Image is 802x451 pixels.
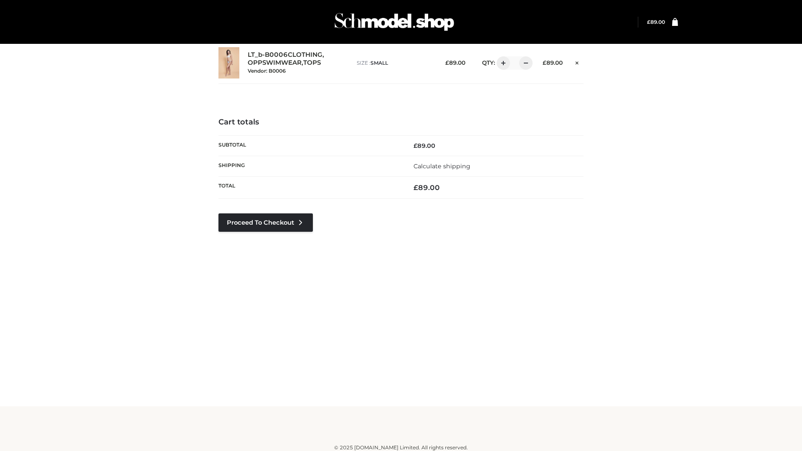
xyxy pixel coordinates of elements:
[218,177,401,199] th: Total
[543,59,546,66] span: £
[414,162,470,170] a: Calculate shipping
[218,118,584,127] h4: Cart totals
[248,51,288,59] a: LT_b-B0006
[248,68,286,74] small: Vendor: B0006
[445,59,465,66] bdi: 89.00
[647,19,665,25] bdi: 89.00
[571,56,584,67] a: Remove this item
[218,156,401,176] th: Shipping
[248,51,348,74] div: , ,
[445,59,449,66] span: £
[371,60,388,66] span: SMALL
[218,47,239,79] img: LT_b-B0006 - SMALL
[414,142,435,149] bdi: 89.00
[414,183,440,192] bdi: 89.00
[543,59,563,66] bdi: 89.00
[357,59,432,67] p: size :
[248,59,302,67] a: OPPSWIMWEAR
[414,183,418,192] span: £
[218,135,401,156] th: Subtotal
[414,142,417,149] span: £
[288,51,322,59] a: CLOTHING
[647,19,665,25] a: £89.00
[647,19,650,25] span: £
[332,5,457,38] img: Schmodel Admin 964
[303,59,321,67] a: TOPS
[218,213,313,232] a: Proceed to Checkout
[474,56,530,70] div: QTY:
